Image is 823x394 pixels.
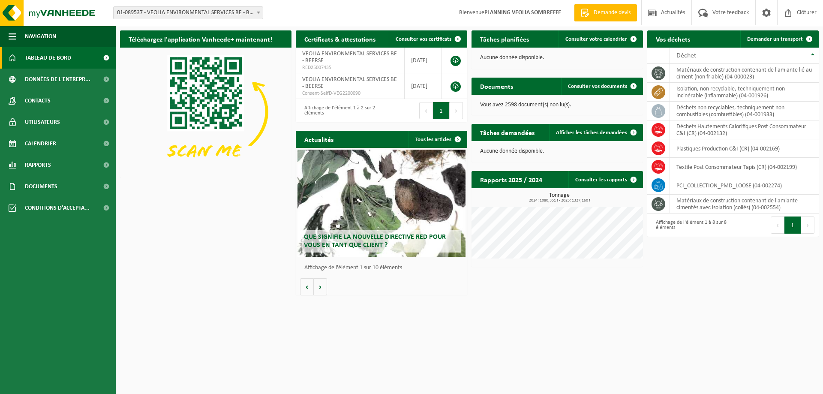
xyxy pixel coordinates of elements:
p: Aucune donnée disponible. [480,55,634,61]
span: Déchet [676,52,696,59]
span: Consulter votre calendrier [565,36,627,42]
td: Plastiques Production C&I (CR) (04-002169) [670,139,819,158]
span: Tableau de bord [25,47,71,69]
button: Next [801,217,814,234]
span: Consent-SelfD-VEG2200090 [302,90,398,97]
td: déchets non recyclables, techniquement non combustibles (combustibles) (04-001933) [670,102,819,120]
span: Rapports [25,154,51,176]
a: Consulter vos certificats [389,30,466,48]
span: Consulter vos certificats [396,36,451,42]
img: Download de VHEPlus App [120,48,291,176]
span: 01-089537 - VEOLIA ENVIRONMENTAL SERVICES BE - BEERSE [113,6,263,19]
span: Documents [25,176,57,197]
span: Données de l'entrepr... [25,69,90,90]
div: Affichage de l'élément 1 à 2 sur 2 éléments [300,101,377,120]
h3: Tonnage [476,192,643,203]
h2: Actualités [296,131,342,147]
span: 2024: 1080,351 t - 2025: 1327,160 t [476,199,643,203]
a: Afficher les tâches demandées [549,124,642,141]
h2: Rapports 2025 / 2024 [472,171,551,188]
span: Contacts [25,90,51,111]
td: [DATE] [405,48,442,73]
p: Aucune donnée disponible. [480,148,634,154]
td: Textile Post Consommateur Tapis (CR) (04-002199) [670,158,819,176]
h2: Certificats & attestations [296,30,384,47]
span: Consulter vos documents [568,84,627,89]
span: Demande devis [592,9,633,17]
button: Previous [771,217,784,234]
button: 1 [784,217,801,234]
h2: Tâches planifiées [472,30,538,47]
a: Demander un transport [740,30,818,48]
span: Utilisateurs [25,111,60,133]
span: Afficher les tâches demandées [556,130,627,135]
p: Affichage de l'élément 1 sur 10 éléments [304,265,463,271]
a: Consulter votre calendrier [559,30,642,48]
button: Previous [419,102,433,119]
span: RED25007435 [302,64,398,71]
span: Demander un transport [747,36,803,42]
button: 1 [433,102,450,119]
a: Demande devis [574,4,637,21]
h2: Tâches demandées [472,124,543,141]
td: Déchets Hautements Calorifiques Post Consommateur C&I (CR) (04-002132) [670,120,819,139]
td: isolation, non recyclable, techniquement non incinérable (inflammable) (04-001926) [670,83,819,102]
h2: Vos déchets [647,30,699,47]
a: Consulter les rapports [568,171,642,188]
td: PCI_COLLECTION_PMD_LOOSE (04-002274) [670,176,819,195]
span: Conditions d'accepta... [25,197,90,219]
strong: PLANNING VEOLIA SOMBREFFE [484,9,561,16]
h2: Documents [472,78,522,94]
p: Vous avez 2598 document(s) non lu(s). [480,102,634,108]
td: matériaux de construction contenant de l'amiante cimentés avec isolation (collés) (04-002554) [670,195,819,214]
span: 01-089537 - VEOLIA ENVIRONMENTAL SERVICES BE - BEERSE [114,7,263,19]
button: Vorige [300,278,314,295]
span: Navigation [25,26,56,47]
h2: Téléchargez l'application Vanheede+ maintenant! [120,30,281,47]
div: Affichage de l'élément 1 à 8 sur 8 éléments [652,216,729,235]
span: VEOLIA ENVIRONMENTAL SERVICES BE - BEERSE [302,76,397,90]
button: Next [450,102,463,119]
td: [DATE] [405,73,442,99]
span: Calendrier [25,133,56,154]
td: matériaux de construction contenant de l'amiante lié au ciment (non friable) (04-000023) [670,64,819,83]
span: VEOLIA ENVIRONMENTAL SERVICES BE - BEERSE [302,51,397,64]
span: Que signifie la nouvelle directive RED pour vous en tant que client ? [304,234,446,249]
a: Tous les articles [408,131,466,148]
a: Que signifie la nouvelle directive RED pour vous en tant que client ? [297,150,466,257]
button: Volgende [314,278,327,295]
a: Consulter vos documents [561,78,642,95]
